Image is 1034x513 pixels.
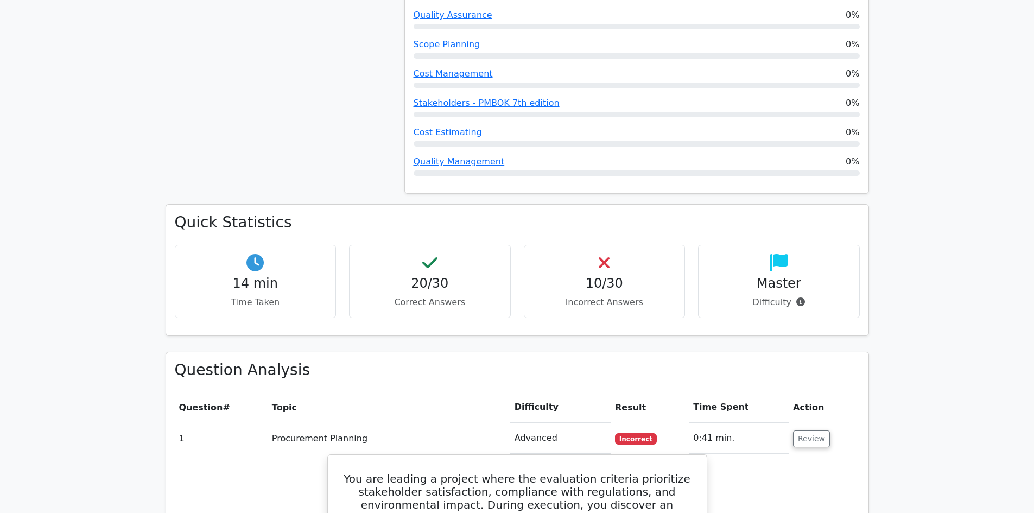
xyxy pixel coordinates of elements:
[533,276,676,292] h4: 10/30
[707,276,851,292] h4: Master
[793,430,830,447] button: Review
[414,127,482,137] a: Cost Estimating
[175,423,268,454] td: 1
[184,296,327,309] p: Time Taken
[611,392,689,423] th: Result
[846,155,859,168] span: 0%
[175,392,268,423] th: #
[510,392,611,423] th: Difficulty
[414,156,505,167] a: Quality Management
[175,361,860,379] h3: Question Analysis
[846,67,859,80] span: 0%
[846,97,859,110] span: 0%
[414,10,492,20] a: Quality Assurance
[414,68,493,79] a: Cost Management
[358,296,502,309] p: Correct Answers
[846,126,859,139] span: 0%
[846,9,859,22] span: 0%
[689,423,789,454] td: 0:41 min.
[268,423,510,454] td: Procurement Planning
[789,392,859,423] th: Action
[358,276,502,292] h4: 20/30
[268,392,510,423] th: Topic
[707,296,851,309] p: Difficulty
[533,296,676,309] p: Incorrect Answers
[615,433,657,444] span: Incorrect
[175,213,860,232] h3: Quick Statistics
[414,39,480,49] a: Scope Planning
[184,276,327,292] h4: 14 min
[414,98,560,108] a: Stakeholders - PMBOK 7th edition
[510,423,611,454] td: Advanced
[179,402,223,413] span: Question
[846,38,859,51] span: 0%
[689,392,789,423] th: Time Spent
